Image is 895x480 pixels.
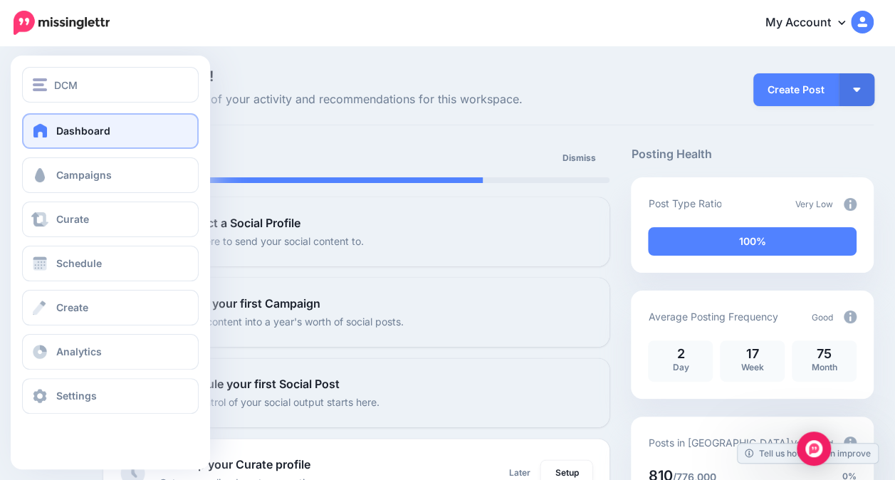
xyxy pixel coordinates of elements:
span: Curate [56,213,89,225]
a: My Account [751,6,874,41]
span: Schedule [56,257,102,269]
span: Create [56,301,88,313]
span: Campaigns [56,169,112,181]
p: Turn your content into a year's worth of social posts. [159,313,404,330]
p: 2 [655,348,706,360]
b: 1. Connect a Social Profile [159,216,300,230]
span: Very Low [795,199,833,209]
a: Curate [22,202,199,237]
p: Posts in [GEOGRAPHIC_DATA] [648,434,789,451]
p: 17 [727,348,778,360]
span: Settings [56,390,97,402]
p: Tell us where to send your social content to. [159,233,364,249]
a: Dashboard [22,113,199,149]
img: menu.png [33,78,47,91]
img: info-circle-grey.png [844,437,857,449]
a: Create Post [753,73,839,106]
div: 100% of your posts in the last 30 days have been from Drip Campaigns [648,227,857,256]
p: Average Posting Frequency [648,308,778,325]
img: arrow-down-white.png [853,88,860,92]
div: Open Intercom Messenger [797,432,831,466]
p: Taking control of your social output starts here. [159,394,380,410]
img: info-circle-grey.png [844,311,857,323]
span: Dashboard [56,125,110,137]
a: Tell us how we can improve [738,444,878,463]
a: Create [22,290,199,325]
b: 2. Create your first Campaign [159,296,320,311]
span: Here's an overview of your activity and recommendations for this workspace. [103,90,609,109]
span: Month [812,362,837,372]
a: Dismiss [553,145,604,171]
span: Very Good [791,438,833,449]
p: Post Type Ratio [648,195,721,212]
h5: Posting Health [631,145,874,163]
img: Missinglettr [14,11,110,35]
b: 3. Schedule your first Social Post [159,377,340,391]
p: 75 [799,348,849,360]
button: DCM [22,67,199,103]
span: Analytics [56,345,102,358]
span: Day [672,362,689,372]
a: Schedule [22,246,199,281]
h5: Setup Progress [103,145,357,163]
span: Good [812,312,833,323]
a: Settings [22,378,199,414]
a: Campaigns [22,157,199,193]
span: DCM [54,77,78,93]
b: 4. Setup your Curate profile [159,457,310,471]
img: info-circle-grey.png [844,198,857,211]
span: Week [741,362,764,372]
a: Analytics [22,334,199,370]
